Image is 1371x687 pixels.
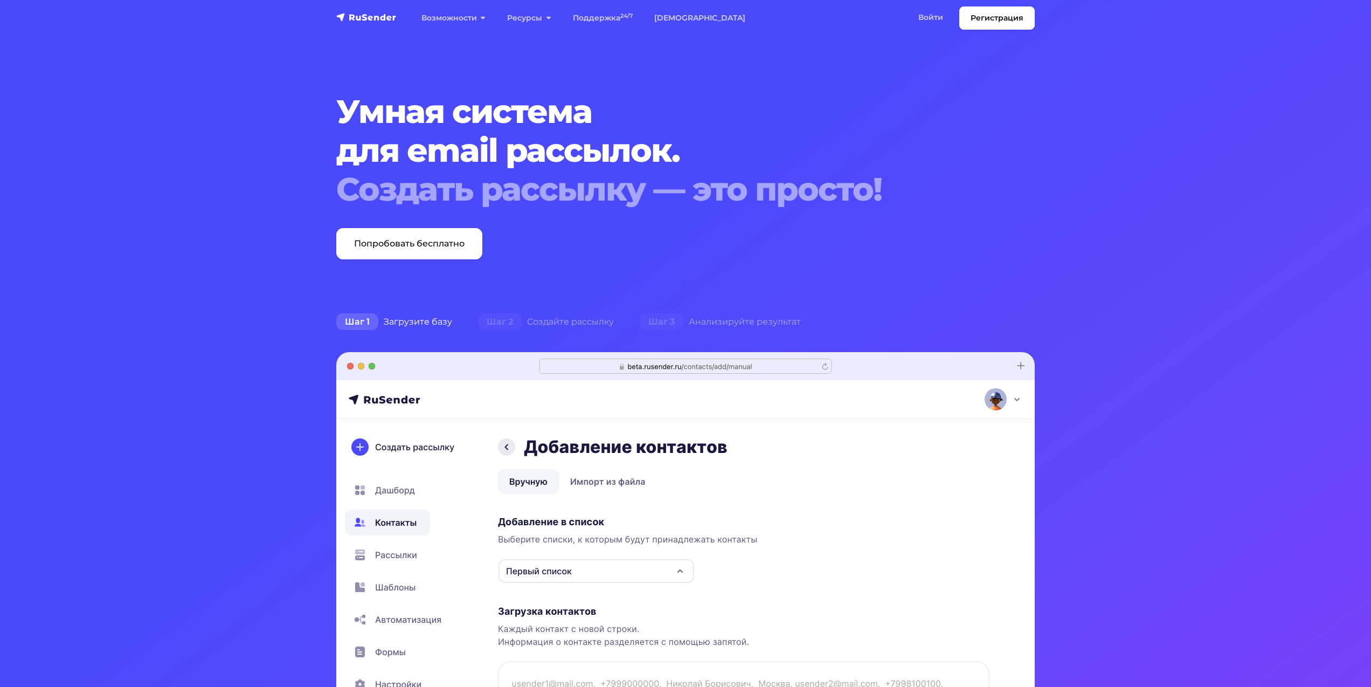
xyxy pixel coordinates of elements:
[640,313,683,331] span: Шаг 3
[465,311,627,333] div: Создайте рассылку
[627,311,814,333] div: Анализируйте результат
[336,12,397,23] img: RuSender
[959,6,1035,30] a: Регистрация
[620,12,633,19] sup: 24/7
[336,228,482,259] a: Попробовать бесплатно
[643,7,756,29] a: [DEMOGRAPHIC_DATA]
[496,7,562,29] a: Ресурсы
[323,311,465,333] div: Загрузите базу
[562,7,643,29] a: Поддержка24/7
[478,313,522,331] span: Шаг 2
[336,92,975,209] h1: Умная система для email рассылок.
[411,7,496,29] a: Возможности
[908,6,954,29] a: Войти
[336,170,975,209] div: Создать рассылку — это просто!
[336,313,378,331] span: Шаг 1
